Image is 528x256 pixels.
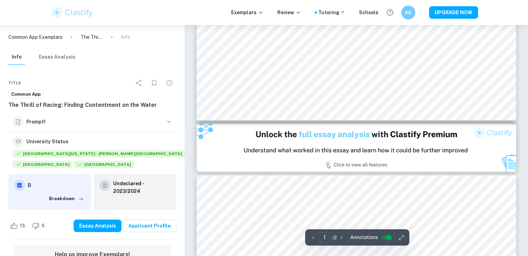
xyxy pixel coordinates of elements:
a: Common App Exemplars [8,33,62,41]
button: Info [8,50,25,65]
span: Title [8,80,21,86]
div: Like [8,220,29,231]
p: Review [277,9,301,16]
span: [GEOGRAPHIC_DATA][US_STATE] - [PERSON_NAME][GEOGRAPHIC_DATA] [12,150,185,157]
span: Common App [9,91,43,98]
h6: AK [404,9,412,16]
button: Essay Analysis [74,220,121,232]
a: Applicant Profile [123,220,176,232]
button: Essay Analysis [39,50,75,65]
span: [GEOGRAPHIC_DATA] [74,161,134,168]
p: Info [121,33,130,41]
div: Share [132,76,146,90]
a: Common App [8,90,43,99]
h6: B [28,181,85,189]
a: Schools [359,9,378,16]
img: Ad [196,124,517,172]
div: Accepted: Colgate University [74,161,134,170]
span: [GEOGRAPHIC_DATA] [12,161,73,168]
div: Report issue [162,76,176,90]
p: / 2 [332,234,336,241]
h6: The Thrill of Racing: Finding Contentment on the Water [8,101,176,109]
button: UPGRADE NOW [429,6,478,19]
h6: Prompt 1 [26,118,162,126]
span: Annotations [350,234,378,241]
a: Tutoring [318,9,345,16]
button: Help and Feedback [384,7,396,18]
a: Undeclared - 2023/2024 [113,180,171,195]
div: Accepted: University of Michigan - Ann Arbor [12,150,185,159]
p: Exemplars [231,9,263,16]
div: Accepted: Cornell College [12,161,73,170]
span: 13 [16,222,29,229]
h6: University Status [26,138,68,145]
button: AK [401,6,415,19]
button: Breakdown [47,194,85,204]
div: Bookmark [147,76,161,90]
p: The Thrill of Racing: Finding Contentment on the Water [81,33,103,41]
div: Dislike [30,220,48,231]
button: Prompt1 [8,112,176,131]
span: 0 [38,222,48,229]
img: Clastify logo [50,6,94,19]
